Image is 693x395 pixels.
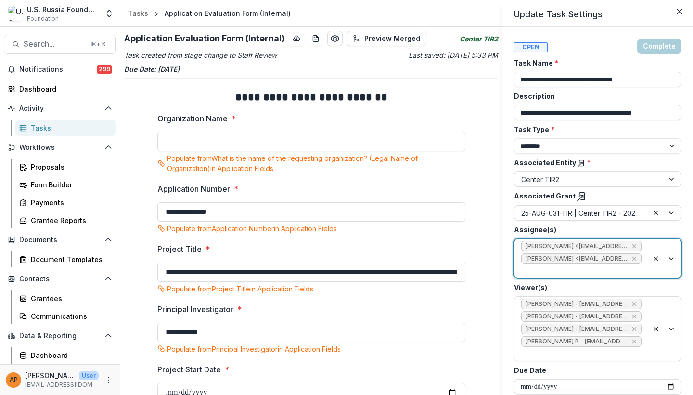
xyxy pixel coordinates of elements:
span: [PERSON_NAME] - [EMAIL_ADDRESS][DOMAIN_NAME] [526,301,628,307]
span: [PERSON_NAME] <[EMAIL_ADDRESS][DOMAIN_NAME]> ([EMAIL_ADDRESS][DOMAIN_NAME]) [526,255,628,262]
label: Due Date [514,365,676,375]
div: Remove Bennett P - bpease@usrf.us [630,337,638,346]
div: Remove Gennady Podolny - gpodolny@usrf.us [630,299,638,309]
div: Remove Anna P <apulaski@usrf.us> (apulaski@usrf.us) [630,254,638,263]
span: [PERSON_NAME] P - [EMAIL_ADDRESS][DOMAIN_NAME] [526,338,628,345]
button: Close [672,4,687,19]
label: Assignee(s) [514,224,676,235]
label: Description [514,91,676,101]
div: Clear selected options [650,253,662,264]
div: Remove Jemile Kelderman - jkelderman@usrf.us [630,312,638,321]
label: Task Name [514,58,676,68]
div: Clear selected options [650,323,662,335]
div: Remove Maria Lvova <mlvova@usrf.us> (mlvova@usrf.us) [630,241,638,251]
span: [PERSON_NAME] - [EMAIL_ADDRESS][DOMAIN_NAME] [526,326,628,332]
label: Task Type [514,124,676,134]
button: Complete [637,39,681,54]
label: Viewer(s) [514,282,676,292]
label: Associated Entity [514,158,676,168]
label: Associated Grant [514,191,676,201]
span: Open [514,42,548,52]
span: [PERSON_NAME] <[EMAIL_ADDRESS][DOMAIN_NAME]> ([EMAIL_ADDRESS][DOMAIN_NAME]) [526,243,628,250]
div: Remove Anna P - apulaski@usrf.us [630,324,638,334]
span: [PERSON_NAME] - [EMAIL_ADDRESS][DOMAIN_NAME] [526,313,628,320]
div: Clear selected options [650,207,662,219]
